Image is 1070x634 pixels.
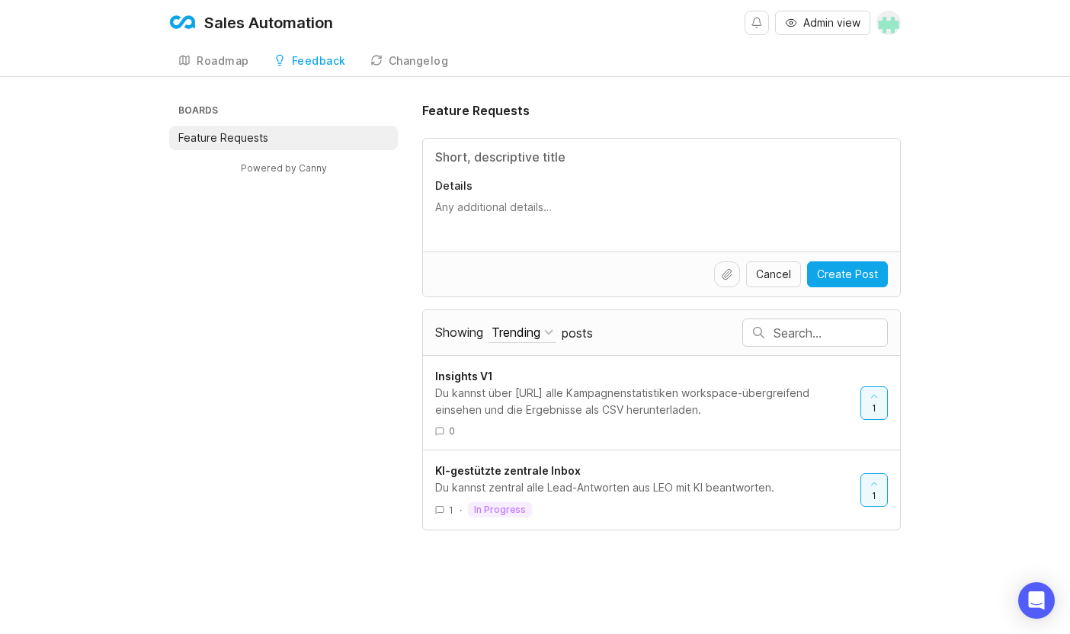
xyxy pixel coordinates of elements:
[860,473,888,507] button: 1
[746,261,801,287] button: Cancel
[292,56,346,66] div: Feedback
[361,46,458,77] a: Changelog
[489,322,556,343] button: Showing
[492,324,540,341] div: Trending
[803,15,860,30] span: Admin view
[807,261,888,287] button: Create Post
[474,504,526,516] p: in progress
[460,504,462,517] div: ·
[435,325,483,340] span: Showing
[1018,582,1055,619] div: Open Intercom Messenger
[197,56,249,66] div: Roadmap
[745,11,769,35] button: Notifications
[239,159,329,177] a: Powered by Canny
[876,11,901,35] img: Otto Lang
[449,424,455,437] span: 0
[872,402,876,415] span: 1
[860,386,888,420] button: 1
[435,463,860,517] a: KI-gestützte zentrale InboxDu kannst zentral alle Lead-Antworten aus LEO mit KI beantworten.1·in ...
[389,56,449,66] div: Changelog
[169,46,258,77] a: Roadmap
[178,130,268,146] p: Feature Requests
[435,178,888,194] p: Details
[175,101,398,123] h3: Boards
[775,11,870,35] button: Admin view
[562,325,593,341] span: posts
[169,126,398,150] a: Feature Requests
[435,370,493,383] span: Insights V1
[435,464,581,477] span: KI-gestützte zentrale Inbox
[204,15,333,30] div: Sales Automation
[169,9,197,37] img: Sales Automation logo
[435,385,848,418] div: Du kannst über [URL] alle Kampagnenstatistiken workspace-übergreifend einsehen und die Ergebnisse...
[449,504,453,517] span: 1
[435,479,848,496] div: Du kannst zentral alle Lead-Antworten aus LEO mit KI beantworten.
[774,325,887,341] input: Search…
[435,148,888,166] input: Title
[435,368,860,437] a: Insights V1Du kannst über [URL] alle Kampagnenstatistiken workspace-übergreifend einsehen und die...
[756,267,791,282] span: Cancel
[264,46,355,77] a: Feedback
[422,101,530,120] h1: Feature Requests
[435,200,888,230] textarea: Details
[872,489,876,502] span: 1
[817,267,878,282] span: Create Post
